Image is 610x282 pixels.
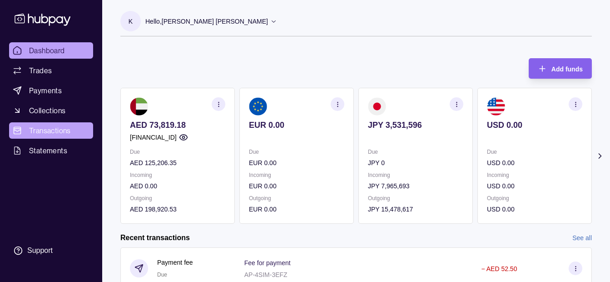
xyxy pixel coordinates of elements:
p: Outgoing [487,193,582,203]
img: eu [249,97,267,116]
p: EUR 0.00 [249,181,344,191]
a: Transactions [9,122,93,139]
p: JPY 0 [368,158,463,168]
span: Statements [29,145,67,156]
p: Incoming [130,170,225,180]
p: Outgoing [130,193,225,203]
a: Dashboard [9,42,93,59]
span: Collections [29,105,65,116]
p: AED 125,206.35 [130,158,225,168]
p: − AED 52.50 [481,265,517,272]
p: Payment fee [157,257,193,267]
p: JPY 15,478,617 [368,204,463,214]
a: Payments [9,82,93,99]
p: Hello, [PERSON_NAME] [PERSON_NAME] [145,16,268,26]
a: See all [572,233,592,243]
p: Fee for payment [244,259,291,267]
p: Incoming [368,170,463,180]
a: Collections [9,102,93,119]
img: jp [368,97,386,116]
span: Transactions [29,125,71,136]
p: USD 0.00 [487,204,582,214]
p: [FINANCIAL_ID] [130,132,177,142]
p: AED 198,920.53 [130,204,225,214]
p: Due [487,147,582,157]
p: JPY 7,965,693 [368,181,463,191]
a: Trades [9,62,93,79]
p: AED 0.00 [130,181,225,191]
img: us [487,97,505,116]
h2: Recent transactions [120,233,190,243]
a: Support [9,241,93,260]
span: Due [157,272,167,278]
span: Payments [29,85,62,96]
p: AP-4SIM-3EFZ [244,271,288,278]
p: Incoming [487,170,582,180]
p: EUR 0.00 [249,120,344,130]
p: Due [130,147,225,157]
p: Outgoing [249,193,344,203]
p: AED 73,819.18 [130,120,225,130]
p: USD 0.00 [487,181,582,191]
a: Statements [9,142,93,159]
p: JPY 3,531,596 [368,120,463,130]
p: EUR 0.00 [249,158,344,168]
p: Outgoing [368,193,463,203]
p: Due [368,147,463,157]
p: USD 0.00 [487,120,582,130]
span: Trades [29,65,52,76]
p: EUR 0.00 [249,204,344,214]
div: Support [27,246,53,256]
p: K [129,16,133,26]
img: ae [130,97,148,116]
p: Due [249,147,344,157]
span: Add funds [551,65,583,73]
span: Dashboard [29,45,65,56]
p: USD 0.00 [487,158,582,168]
p: Incoming [249,170,344,180]
button: Add funds [529,58,592,79]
